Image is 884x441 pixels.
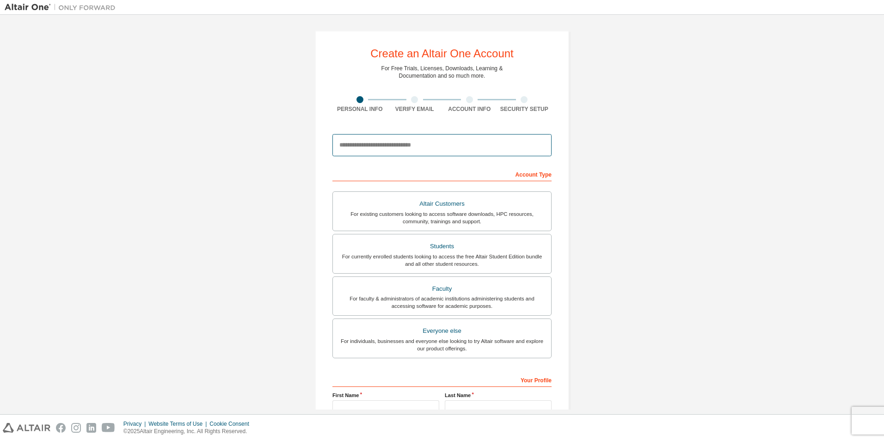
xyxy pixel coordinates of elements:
div: For Free Trials, Licenses, Downloads, Learning & Documentation and so much more. [381,65,503,80]
div: Create an Altair One Account [370,48,514,59]
div: Faculty [338,282,546,295]
div: For faculty & administrators of academic institutions administering students and accessing softwa... [338,295,546,310]
div: Cookie Consent [209,420,254,428]
div: Verify Email [387,105,442,113]
div: Security Setup [497,105,552,113]
label: First Name [332,392,439,399]
img: Altair One [5,3,120,12]
div: Personal Info [332,105,387,113]
div: Privacy [123,420,148,428]
div: Everyone else [338,325,546,337]
div: Website Terms of Use [148,420,209,428]
div: Students [338,240,546,253]
div: Account Info [442,105,497,113]
div: Account Type [332,166,552,181]
label: Last Name [445,392,552,399]
img: facebook.svg [56,423,66,433]
img: youtube.svg [102,423,115,433]
div: Your Profile [332,372,552,387]
div: Altair Customers [338,197,546,210]
img: altair_logo.svg [3,423,50,433]
div: For individuals, businesses and everyone else looking to try Altair software and explore our prod... [338,337,546,352]
div: For existing customers looking to access software downloads, HPC resources, community, trainings ... [338,210,546,225]
p: © 2025 Altair Engineering, Inc. All Rights Reserved. [123,428,255,435]
img: instagram.svg [71,423,81,433]
img: linkedin.svg [86,423,96,433]
div: For currently enrolled students looking to access the free Altair Student Edition bundle and all ... [338,253,546,268]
